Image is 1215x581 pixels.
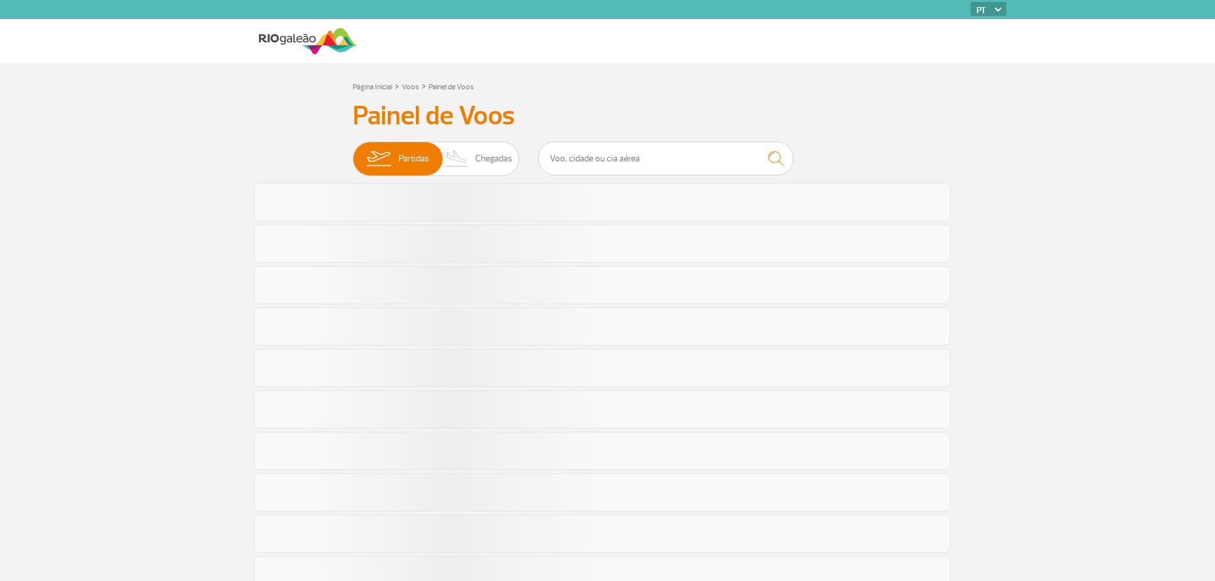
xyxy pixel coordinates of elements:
[353,100,863,132] h3: Painel de Voos
[399,142,429,175] span: Partidas
[422,78,426,93] a: >
[402,82,419,92] a: Voos
[353,82,392,92] a: Página Inicial
[475,142,512,175] span: Chegadas
[438,142,476,175] img: slider-desembarque
[429,82,474,92] a: Painel de Voos
[538,142,793,175] input: Voo, cidade ou cia aérea
[358,142,399,175] img: slider-embarque
[395,78,399,93] a: >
